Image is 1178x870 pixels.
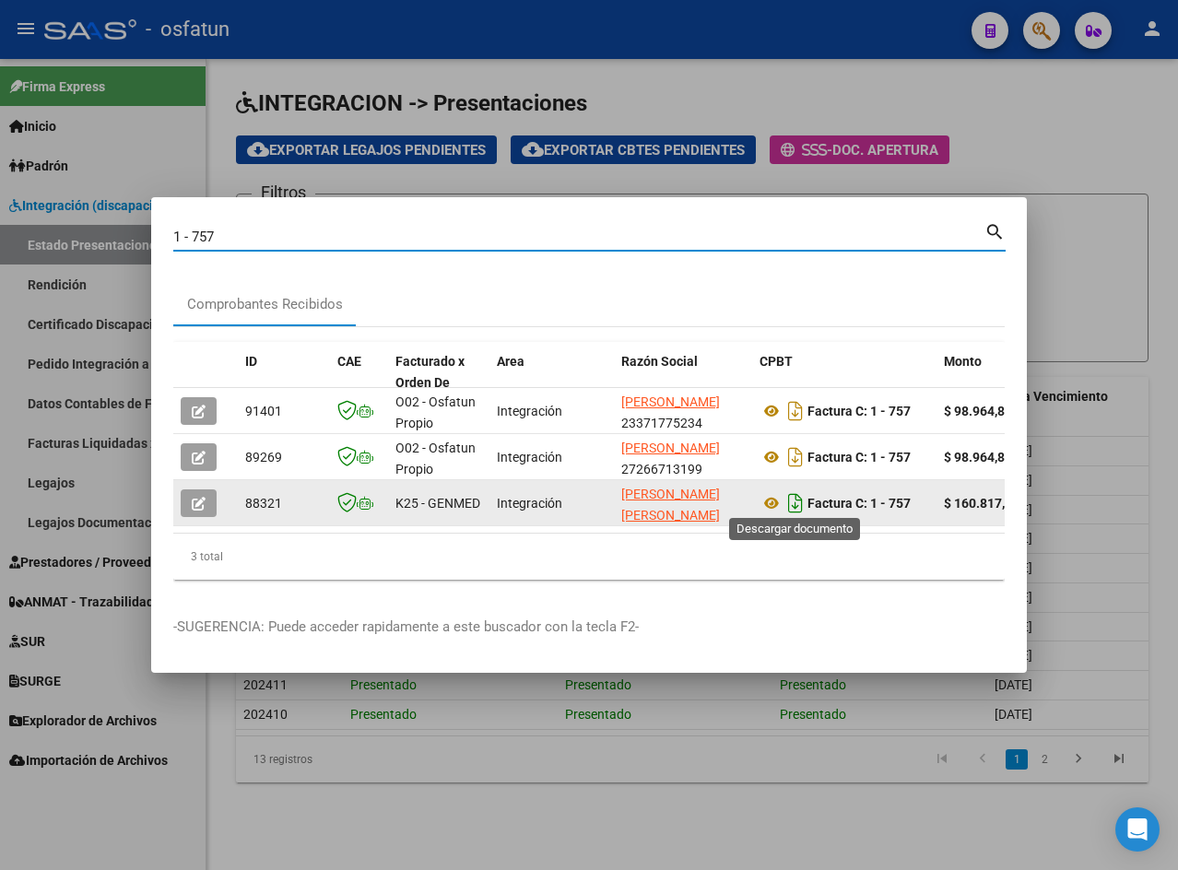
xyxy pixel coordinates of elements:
strong: Factura C: 1 - 757 [807,404,911,418]
span: [PERSON_NAME] [621,441,720,455]
i: Descargar documento [783,488,807,518]
span: O02 - Osfatun Propio [395,394,476,430]
div: 89269 [245,447,323,468]
span: Integración [497,450,562,464]
span: CAE [337,354,361,369]
datatable-header-cell: Razón Social [614,342,752,423]
span: O02 - Osfatun Propio [395,441,476,476]
strong: Factura C: 1 - 757 [807,496,911,511]
div: 91401 [245,401,323,422]
span: Integración [497,496,562,511]
datatable-header-cell: Area [489,342,614,423]
div: 3 total [173,534,1005,580]
div: Open Intercom Messenger [1115,807,1160,852]
strong: Factura C: 1 - 757 [807,450,911,464]
datatable-header-cell: CPBT [752,342,937,423]
i: Descargar documento [783,442,807,472]
datatable-header-cell: ID [238,342,330,423]
datatable-header-cell: CAE [330,342,388,423]
span: [PERSON_NAME] [PERSON_NAME] [621,487,720,523]
span: Area [497,354,524,369]
span: Monto [944,354,982,369]
i: Descargar documento [783,396,807,426]
datatable-header-cell: Facturado x Orden De [388,342,489,423]
div: 23371775234 [621,392,745,430]
div: 88321 [245,493,323,514]
span: K25 - GENMED [395,496,480,511]
span: Facturado x Orden De [395,354,465,390]
datatable-header-cell: Monto [937,342,1047,423]
div: 23288970564 [621,484,745,523]
span: Razón Social [621,354,698,369]
strong: $ 98.964,88 [944,404,1012,418]
span: [PERSON_NAME] [621,394,720,409]
p: -SUGERENCIA: Puede acceder rapidamente a este buscador con la tecla F2- [173,617,1005,638]
div: 27266713199 [621,438,745,476]
mat-icon: search [984,219,1006,241]
strong: $ 160.817,93 [944,496,1019,511]
strong: $ 98.964,88 [944,450,1012,464]
span: CPBT [760,354,793,369]
span: Integración [497,404,562,418]
span: ID [245,354,257,369]
div: Comprobantes Recibidos [187,294,343,315]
